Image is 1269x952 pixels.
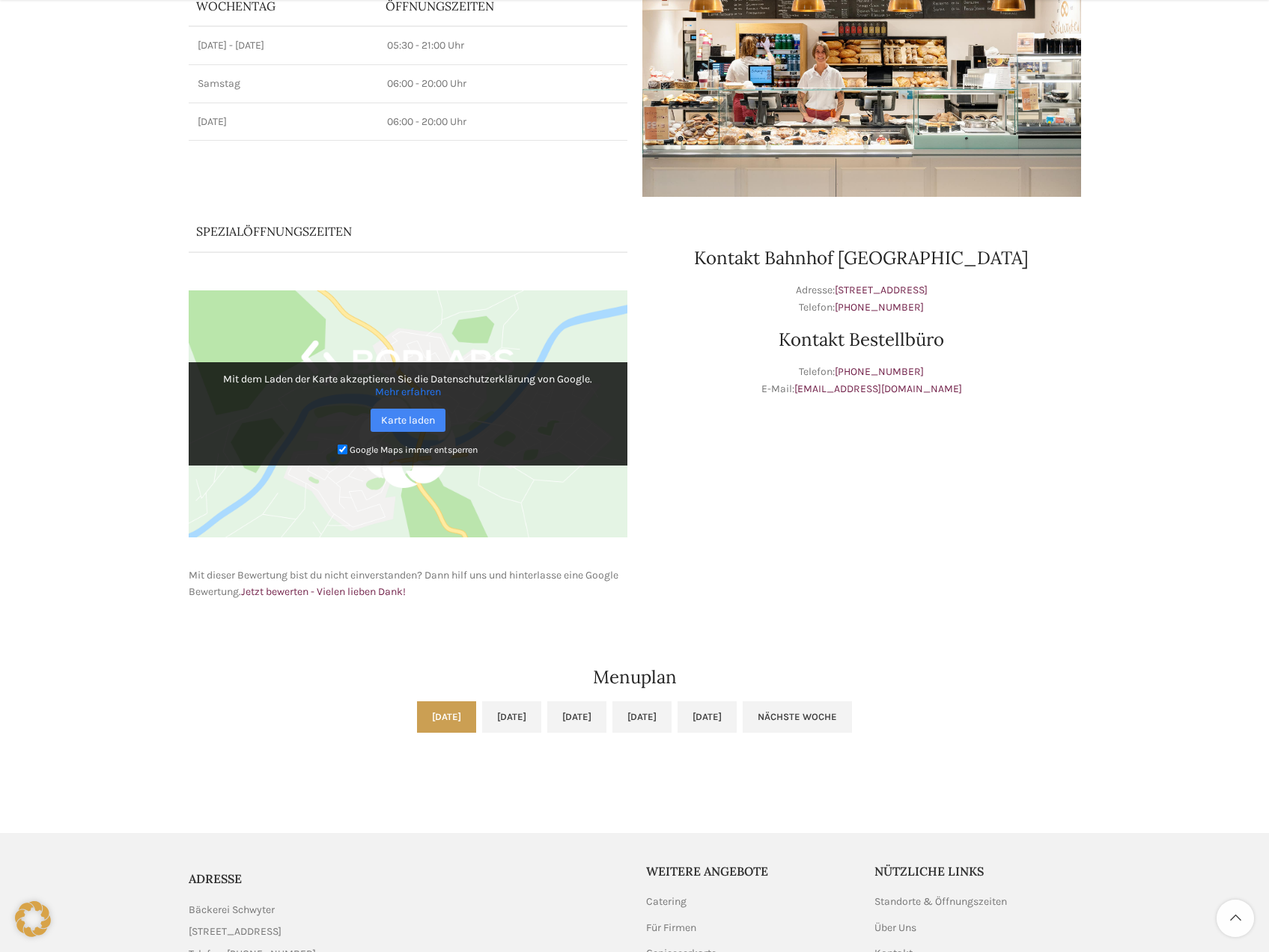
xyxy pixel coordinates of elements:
span: [STREET_ADDRESS] [189,924,282,940]
a: [DATE] [612,701,672,733]
a: Nächste Woche [743,701,852,733]
h2: Kontakt Bestellbüro [642,331,1081,349]
p: Spezialöffnungszeiten [196,223,578,239]
a: [EMAIL_ADDRESS][DOMAIN_NAME] [794,382,962,395]
p: 05:30 - 21:00 Uhr [387,38,618,53]
a: [DATE] [678,701,737,733]
a: [STREET_ADDRESS] [835,284,928,296]
h2: Menuplan [189,668,1081,686]
p: Telefon: E-Mail: [642,364,1081,397]
a: [PHONE_NUMBER] [835,301,924,314]
a: [DATE] [547,701,606,733]
a: [DATE] [482,701,541,733]
p: [DATE] [198,115,370,129]
a: Jetzt bewerten - Vielen lieben Dank! [241,585,406,598]
a: Catering [646,894,688,909]
p: 06:00 - 20:00 Uhr [387,76,618,91]
h5: Weitere Angebote [646,863,853,879]
span: Bäckerei Schwyter [189,902,275,918]
a: Karte laden [371,409,445,432]
p: Samstag [198,76,370,91]
a: Für Firmen [646,921,698,936]
a: [PHONE_NUMBER] [835,365,924,378]
span: ADRESSE [189,871,242,886]
a: Scroll to top button [1217,900,1254,937]
a: [DATE] [417,701,476,733]
input: Google Maps immer entsperren [338,445,347,454]
small: Google Maps immer entsperren [350,445,478,455]
h2: Kontakt Bahnhof [GEOGRAPHIC_DATA] [642,249,1081,267]
p: Mit dieser Bewertung bist du nicht einverstanden? Dann hilf uns und hinterlasse eine Google Bewer... [189,567,627,601]
p: 06:00 - 20:00 Uhr [387,115,618,129]
p: Adresse: Telefon: [642,282,1081,316]
p: [DATE] - [DATE] [198,38,370,53]
p: Mit dem Laden der Karte akzeptieren Sie die Datenschutzerklärung von Google. [199,373,617,398]
a: Über Uns [874,921,918,936]
a: Standorte & Öffnungszeiten [874,894,1008,909]
h5: Nützliche Links [874,863,1081,879]
img: Google Maps [189,290,627,537]
a: Mehr erfahren [375,385,441,398]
